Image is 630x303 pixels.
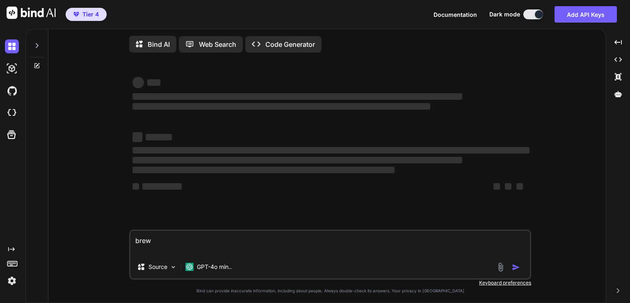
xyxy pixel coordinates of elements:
[7,7,56,19] img: Bind AI
[129,280,531,286] p: Keyboard preferences
[132,183,139,190] span: ‌
[489,10,520,18] span: Dark mode
[493,183,500,190] span: ‌
[148,263,167,271] p: Source
[5,84,19,98] img: githubDark
[146,134,172,140] span: ‌
[132,77,144,88] span: ‌
[142,183,182,190] span: ‌
[199,39,236,49] p: Web Search
[5,62,19,76] img: darkAi-studio
[5,39,19,53] img: darkChat
[132,132,142,142] span: ‌
[66,8,107,21] button: premiumTier 4
[512,263,520,271] img: icon
[505,183,511,190] span: ‌
[129,288,531,294] p: Bind can provide inaccurate information, including about people. Always double-check its answers....
[5,274,19,288] img: settings
[516,183,523,190] span: ‌
[132,147,530,154] span: ‌
[434,10,477,19] button: Documentation
[434,11,477,18] span: Documentation
[496,262,505,272] img: attachment
[5,106,19,120] img: cloudideIcon
[170,264,177,271] img: Pick Models
[148,39,170,49] p: Bind AI
[185,263,194,271] img: GPT-4o mini
[132,103,430,110] span: ‌
[82,10,99,18] span: Tier 4
[132,93,462,100] span: ‌
[197,263,232,271] p: GPT-4o min..
[73,12,79,17] img: premium
[265,39,315,49] p: Code Generator
[130,231,530,255] textarea: brew
[147,79,160,86] span: ‌
[555,6,617,23] button: Add API Keys
[132,157,462,163] span: ‌
[132,167,395,173] span: ‌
